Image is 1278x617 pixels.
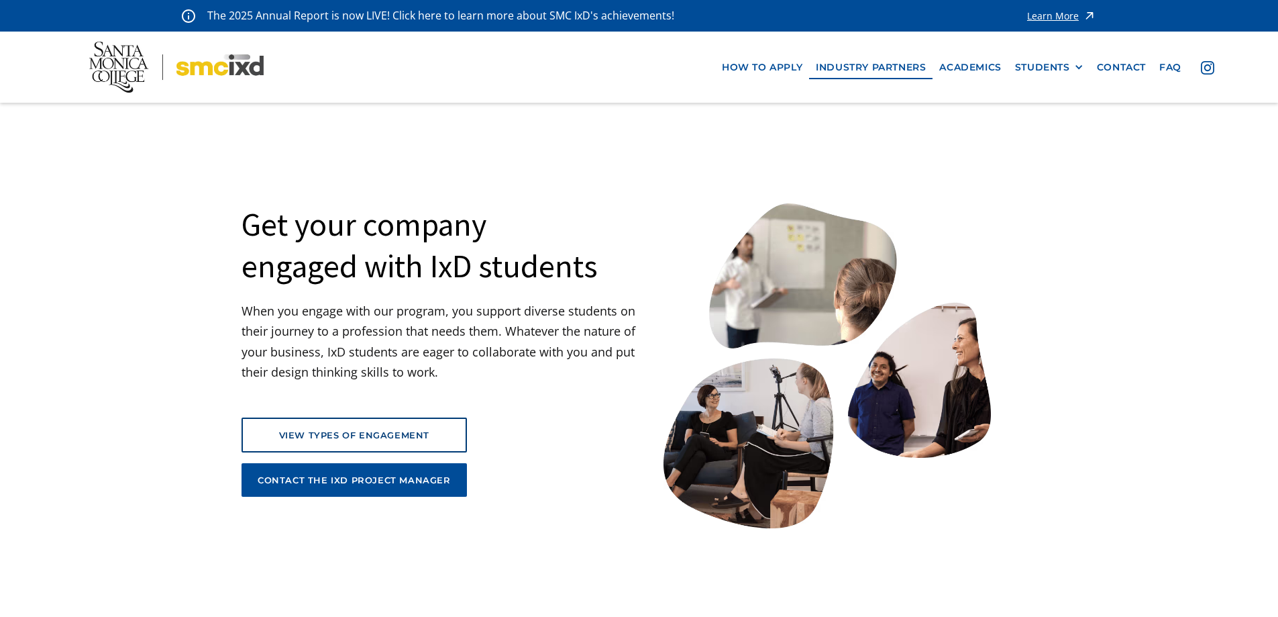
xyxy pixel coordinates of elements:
a: contact the ixd project manager [242,463,467,497]
a: industry partners [809,55,933,80]
div: STUDENTS [1015,62,1070,73]
div: view types of engagement [259,429,449,441]
div: STUDENTS [1015,62,1083,73]
p: When you engage with our program, you support diverse students on their journey to a profession t... [242,301,639,383]
img: icon - instagram [1201,61,1214,75]
h1: Get your company engaged with IxD students [242,203,598,287]
img: icon - information - alert [182,9,195,23]
p: The 2025 Annual Report is now LIVE! Click here to learn more about SMC IxD's achievements! [207,7,676,25]
img: Santa Monica College - SMC IxD logo [89,42,264,93]
div: Learn More [1027,11,1079,21]
a: view types of engagement [242,418,467,453]
a: how to apply [715,55,809,80]
a: contact [1090,55,1153,80]
img: Santa Monica College IxD Students engaging with industry [663,203,991,528]
a: faq [1153,55,1188,80]
div: contact the ixd project manager [258,474,451,486]
a: Learn More [1027,7,1096,25]
img: icon - arrow - alert [1083,7,1096,25]
a: Academics [933,55,1008,80]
